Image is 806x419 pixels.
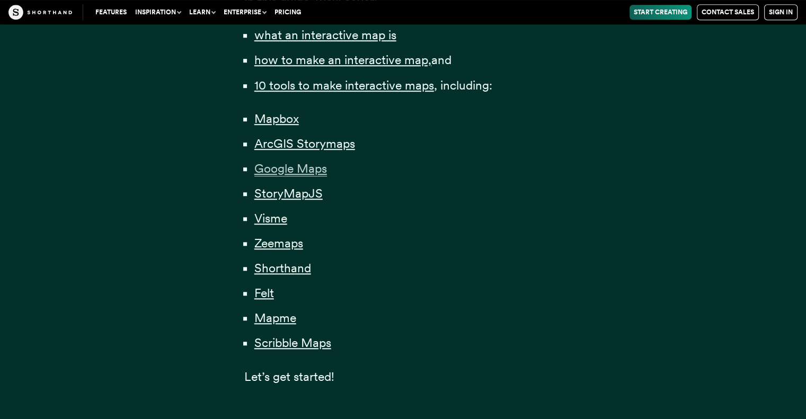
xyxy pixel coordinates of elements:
a: 10 tools to make interactive maps [254,78,434,93]
a: Shorthand [254,261,311,275]
a: StoryMapJS [254,186,323,201]
button: Enterprise [219,5,270,20]
a: Visme [254,211,287,226]
a: Zeemaps [254,236,303,251]
button: Learn [185,5,219,20]
span: and [431,52,451,67]
a: what an interactive map is [254,28,396,42]
button: Inspiration [131,5,185,20]
img: The Craft [8,5,72,20]
a: Mapbox [254,111,299,126]
span: , including: [434,78,492,93]
a: ArcGIS Storymaps [254,136,355,151]
a: Sign in [764,4,798,20]
a: Mapme [254,310,296,325]
a: how to make an interactive map, [254,52,431,67]
span: Let’s get started! [244,369,334,384]
a: Features [91,5,131,20]
a: Contact Sales [697,4,759,20]
a: Scribble Maps [254,335,331,350]
a: Felt [254,286,274,300]
a: Pricing [270,5,305,20]
a: Start Creating [630,5,692,20]
a: Google Maps [254,161,327,176]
